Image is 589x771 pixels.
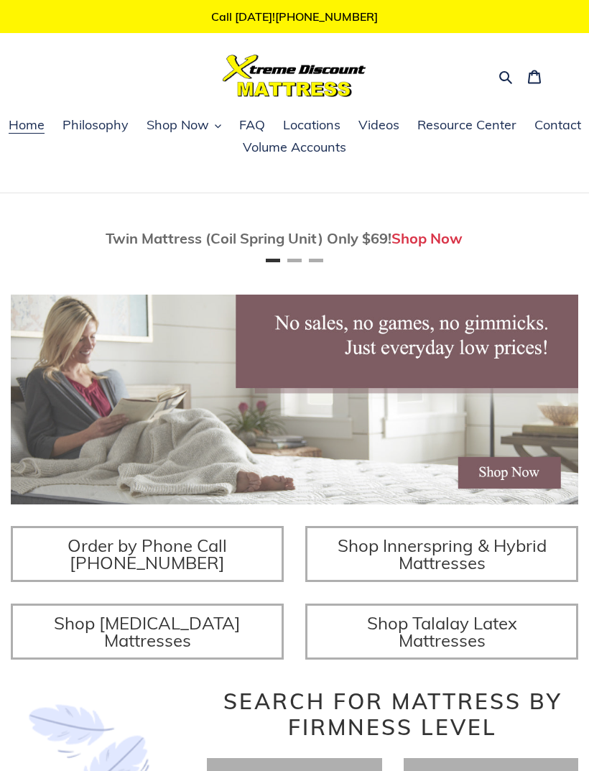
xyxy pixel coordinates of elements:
[367,612,517,651] span: Shop Talalay Latex Mattresses
[527,115,588,137] a: Contact
[266,259,280,262] button: Page 1
[147,116,209,134] span: Shop Now
[305,526,578,582] a: Shop Innerspring & Hybrid Mattresses
[276,115,348,137] a: Locations
[232,115,272,137] a: FAQ
[338,535,547,573] span: Shop Innerspring & Hybrid Mattresses
[1,115,52,137] a: Home
[236,137,353,159] a: Volume Accounts
[106,229,391,247] span: Twin Mattress (Coil Spring Unit) Only $69!
[68,535,227,573] span: Order by Phone Call [PHONE_NUMBER]
[239,116,265,134] span: FAQ
[358,116,399,134] span: Videos
[309,259,323,262] button: Page 3
[534,116,581,134] span: Contact
[283,116,340,134] span: Locations
[223,55,366,97] img: Xtreme Discount Mattress
[11,295,578,504] img: herobannermay2022-1652879215306_1200x.jpg
[223,688,562,741] span: Search for Mattress by Firmness Level
[243,139,346,156] span: Volume Accounts
[391,229,463,247] a: Shop Now
[139,115,228,137] button: Shop Now
[54,612,241,651] span: Shop [MEDICAL_DATA] Mattresses
[305,604,578,660] a: Shop Talalay Latex Mattresses
[9,116,45,134] span: Home
[351,115,407,137] a: Videos
[287,259,302,262] button: Page 2
[55,115,136,137] a: Philosophy
[62,116,129,134] span: Philosophy
[11,526,284,582] a: Order by Phone Call [PHONE_NUMBER]
[275,9,378,24] a: [PHONE_NUMBER]
[417,116,516,134] span: Resource Center
[410,115,524,137] a: Resource Center
[11,604,284,660] a: Shop [MEDICAL_DATA] Mattresses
